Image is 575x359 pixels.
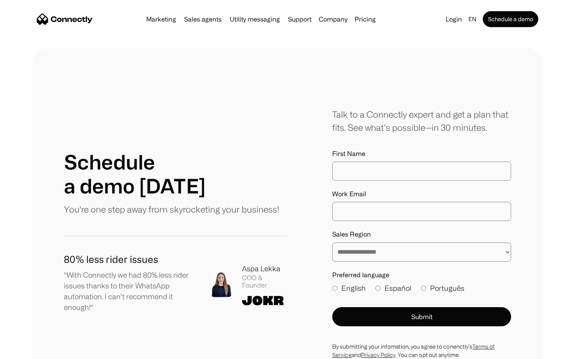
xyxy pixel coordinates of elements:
a: Privacy Policy [361,352,395,358]
input: Español [375,286,381,291]
label: First Name [332,150,511,158]
a: home [37,13,93,25]
div: Talk to a Connectly expert and get a plan that fits. See what’s possible—in 30 minutes. [332,108,511,134]
button: Submit [332,307,511,326]
a: Terms of Service [332,343,495,358]
div: By submitting your infomation, you agree to conenctly’s and . You can opt out anytime. [332,342,511,359]
div: Company [316,14,350,25]
label: Work Email [332,190,511,198]
div: en [465,14,481,25]
h1: Schedule a demo [DATE] [64,150,206,198]
label: Sales Region [332,231,511,238]
div: Company [319,14,347,25]
div: en [468,14,476,25]
a: Pricing [351,16,379,22]
a: Utility messaging [226,16,283,22]
div: Aspa Lekka [242,263,287,274]
p: You're one step away from skyrocketing your business! [64,203,279,216]
a: Sales agents [181,16,225,22]
input: Português [421,286,426,291]
a: Login [442,14,465,25]
a: Marketing [143,16,179,22]
input: English [332,286,337,291]
ul: Language list [16,345,48,356]
label: Preferred language [332,271,511,279]
a: Schedule a demo [483,11,538,27]
a: Support [285,16,315,22]
label: Español [375,283,411,294]
label: English [332,283,366,294]
aside: Language selected: English [8,344,48,356]
label: Português [421,283,464,294]
h1: 80% less rider issues [64,252,196,266]
p: "With Connectly we had 80% less rider issues thanks to their WhatsApp automation. I can't recomme... [64,270,196,313]
div: COO & Founder [242,274,287,289]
